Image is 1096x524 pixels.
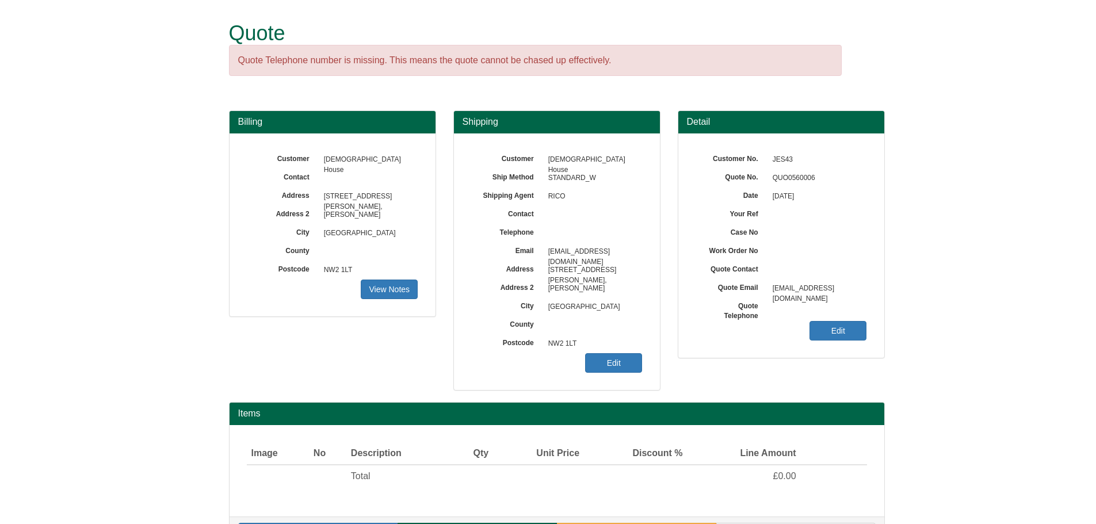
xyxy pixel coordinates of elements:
label: Postcode [247,261,318,274]
label: Quote No. [696,169,767,182]
label: County [471,316,543,330]
span: [PERSON_NAME] [543,280,643,298]
span: [GEOGRAPHIC_DATA] [318,224,418,243]
h3: Billing [238,117,427,127]
h2: Items [238,408,876,419]
td: Total [346,465,450,488]
label: Email [471,243,543,256]
span: [EMAIL_ADDRESS][DOMAIN_NAME] [767,280,867,298]
span: [EMAIL_ADDRESS][DOMAIN_NAME] [543,243,643,261]
span: [STREET_ADDRESS][PERSON_NAME], [318,188,418,206]
label: Customer [471,151,543,164]
label: Ship Method [471,169,543,182]
span: JES43 [767,151,867,169]
th: Discount % [584,442,688,465]
th: No [309,442,346,465]
a: Edit [809,321,866,341]
label: Quote Email [696,280,767,293]
span: [GEOGRAPHIC_DATA] [543,298,643,316]
h1: Quote [229,22,842,45]
label: City [471,298,543,311]
th: Qty [450,442,493,465]
span: [DEMOGRAPHIC_DATA] House [318,151,418,169]
div: Quote Telephone number is missing. This means the quote cannot be chased up effectively. [229,45,842,77]
span: [DATE] [767,188,867,206]
label: Customer [247,151,318,164]
label: Contact [471,206,543,219]
label: Address [471,261,543,274]
label: Date [696,188,767,201]
th: Image [247,442,309,465]
label: Address 2 [247,206,318,219]
label: Address 2 [471,280,543,293]
label: Work Order No [696,243,767,256]
span: STANDARD_W [543,169,643,188]
h3: Detail [687,117,876,127]
label: Quote Contact [696,261,767,274]
label: Customer No. [696,151,767,164]
th: Line Amount [688,442,801,465]
label: Postcode [471,335,543,348]
a: View Notes [361,280,418,299]
label: City [247,224,318,238]
label: Contact [247,169,318,182]
a: Edit [585,353,642,373]
label: Address [247,188,318,201]
span: [DEMOGRAPHIC_DATA] House [543,151,643,169]
span: £0.00 [773,471,796,481]
label: Quote Telephone [696,298,767,321]
span: QUO0560006 [767,169,867,188]
span: RICO [543,188,643,206]
h3: Shipping [463,117,651,127]
th: Description [346,442,450,465]
label: County [247,243,318,256]
label: Your Ref [696,206,767,219]
label: Shipping Agent [471,188,543,201]
th: Unit Price [493,442,584,465]
span: [STREET_ADDRESS][PERSON_NAME], [543,261,643,280]
span: NW2 1LT [318,261,418,280]
span: NW2 1LT [543,335,643,353]
label: Telephone [471,224,543,238]
label: Case No [696,224,767,238]
span: [PERSON_NAME] [318,206,418,224]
